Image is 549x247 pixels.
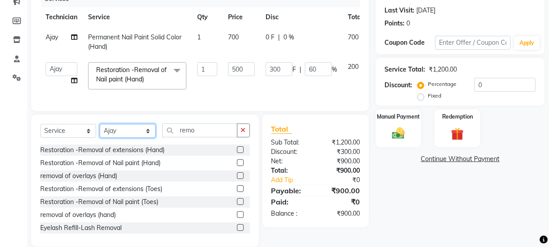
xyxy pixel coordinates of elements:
[266,33,274,42] span: 0 F
[514,36,540,50] button: Apply
[40,145,165,155] div: Restoration -Removal of extensions (Hand)
[316,209,367,218] div: ₹900.00
[278,33,280,42] span: |
[316,138,367,147] div: ₹1,200.00
[292,65,296,74] span: F
[406,19,410,28] div: 0
[40,210,116,220] div: removal of overlays (hand)
[144,75,148,83] a: x
[40,223,122,233] div: Eyelash Refill-Lash Removal
[384,38,435,47] div: Coupon Code
[316,157,367,166] div: ₹900.00
[192,7,223,27] th: Qty
[283,33,294,42] span: 0 %
[88,33,182,51] span: Permanent Nail Paint Solid Color (Hand)
[265,147,316,157] div: Discount:
[384,81,412,90] div: Discount:
[96,66,167,83] span: Restoration -Removal of Nail paint (Hand)
[429,65,457,74] div: ₹1,200.00
[316,166,367,175] div: ₹900.00
[46,33,58,41] span: Ajay
[197,33,201,41] span: 1
[228,33,239,41] span: 700
[40,158,160,168] div: Restoration -Removal of Nail paint (Hand)
[40,7,83,27] th: Technician
[300,65,301,74] span: |
[377,113,420,121] label: Manual Payment
[435,36,511,50] input: Enter Offer / Coupon Code
[442,113,473,121] label: Redemption
[428,92,441,100] label: Fixed
[265,196,316,207] div: Paid:
[265,209,316,218] div: Balance :
[265,166,316,175] div: Total:
[40,171,117,181] div: removal of overlays (Hand)
[416,6,435,15] div: [DATE]
[265,185,316,196] div: Payable:
[316,196,367,207] div: ₹0
[316,147,367,157] div: ₹300.00
[342,7,368,27] th: Total
[265,175,324,185] a: Add Tip
[384,65,425,74] div: Service Total:
[265,157,316,166] div: Net:
[377,154,543,164] a: Continue Without Payment
[384,6,414,15] div: Last Visit:
[40,184,162,194] div: Restoration -Removal of extensions (Toes)
[447,126,468,142] img: _gift.svg
[388,126,409,141] img: _cash.svg
[223,7,260,27] th: Price
[40,197,158,207] div: Restoration -Removal of Nail paint (Toes)
[324,175,367,185] div: ₹0
[83,7,192,27] th: Service
[332,65,337,74] span: %
[428,80,456,88] label: Percentage
[265,138,316,147] div: Sub Total:
[260,7,342,27] th: Disc
[348,33,359,41] span: 700
[162,123,237,137] input: Search or Scan
[384,19,405,28] div: Points:
[271,124,292,134] span: Total
[348,63,359,71] span: 200
[316,185,367,196] div: ₹900.00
